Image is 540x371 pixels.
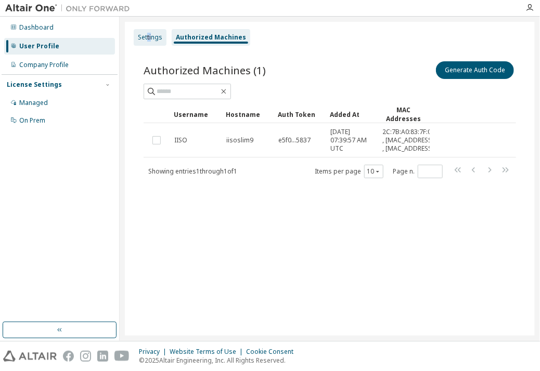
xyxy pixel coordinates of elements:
img: altair_logo.svg [3,351,57,362]
div: Managed [19,99,48,107]
div: Auth Token [278,106,322,123]
button: 10 [367,167,381,176]
div: Privacy [139,348,170,356]
img: facebook.svg [63,351,74,362]
span: 2C:7B:A0:83:7F:01 , [MAC_ADDRESS] , [MAC_ADDRESS] [382,128,435,153]
p: © 2025 Altair Engineering, Inc. All Rights Reserved. [139,356,300,365]
div: MAC Addresses [382,105,426,123]
img: Altair One [5,3,135,14]
div: License Settings [7,81,62,89]
div: Website Terms of Use [170,348,246,356]
div: Added At [330,106,374,123]
div: Username [174,106,217,123]
div: User Profile [19,42,59,50]
span: Authorized Machines (1) [144,63,266,77]
div: Authorized Machines [176,33,246,42]
span: Showing entries 1 through 1 of 1 [148,167,237,176]
div: On Prem [19,116,45,125]
span: Items per page [315,165,383,178]
div: Dashboard [19,23,54,32]
img: youtube.svg [114,351,130,362]
div: Settings [138,33,162,42]
span: e5f0...5837 [278,136,311,144]
div: Company Profile [19,61,69,69]
span: [DATE] 07:39:57 AM UTC [330,128,373,153]
span: Page n. [393,165,443,178]
span: iisoslim9 [226,136,253,144]
div: Cookie Consent [246,348,300,356]
span: IISO [174,136,187,144]
button: Generate Auth Code [436,61,514,79]
div: Hostname [226,106,269,123]
img: linkedin.svg [97,351,108,362]
img: instagram.svg [80,351,91,362]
